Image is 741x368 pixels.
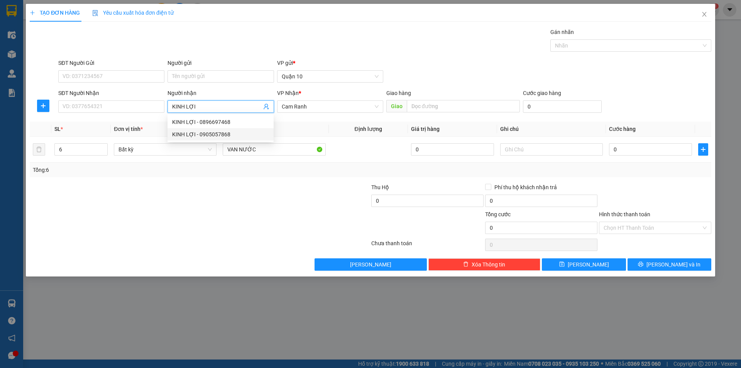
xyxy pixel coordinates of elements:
div: VP gửi [277,59,383,67]
span: close [701,11,707,17]
span: Thu Hộ [371,184,389,190]
button: plus [37,100,49,112]
b: [DOMAIN_NAME] [65,29,106,36]
span: SL [54,126,61,132]
span: Cước hàng [609,126,636,132]
button: plus [698,143,708,156]
div: Người nhận [167,89,274,97]
div: KINH LỢI - 0905057868 [167,128,274,141]
span: Giao hàng [386,90,411,96]
span: Xóa Thông tin [472,260,505,269]
label: Gán nhãn [550,29,574,35]
button: [PERSON_NAME] [315,258,427,271]
span: [PERSON_NAME] [350,260,391,269]
span: Cam Ranh [282,101,379,112]
label: Cước giao hàng [523,90,561,96]
span: plus [37,103,49,109]
span: save [559,261,565,268]
input: VD: Bàn, Ghế [223,143,325,156]
input: 0 [411,143,494,156]
span: printer [638,261,643,268]
div: KINH LỢI - 0896697468 [167,116,274,128]
button: deleteXóa Thông tin [428,258,541,271]
button: delete [33,143,45,156]
span: Quận 10 [282,71,379,82]
button: save[PERSON_NAME] [542,258,626,271]
span: Định lượng [355,126,382,132]
input: Ghi Chú [500,143,603,156]
div: KINH LỢI - 0896697468 [172,118,269,126]
li: (c) 2017 [65,37,106,46]
span: [PERSON_NAME] [568,260,609,269]
span: delete [463,261,469,268]
th: Ghi chú [497,122,606,137]
div: Chưa thanh toán [370,239,484,253]
div: SĐT Người Gửi [58,59,164,67]
span: [PERSON_NAME] và In [646,260,700,269]
div: Tổng: 6 [33,166,286,174]
span: Yêu cầu xuất hóa đơn điện tử [92,10,174,16]
div: SĐT Người Nhận [58,89,164,97]
span: Giao [386,100,407,112]
span: TẠO ĐƠN HÀNG [30,10,80,16]
b: Hòa [GEOGRAPHIC_DATA] [10,50,39,100]
span: Giá trị hàng [411,126,440,132]
span: plus [699,146,708,153]
span: Phí thu hộ khách nhận trả [491,183,560,192]
img: logo.jpg [84,10,102,28]
button: printer[PERSON_NAME] và In [628,258,711,271]
label: Hình thức thanh toán [599,211,650,217]
span: VP Nhận [277,90,299,96]
span: Tổng cước [485,211,511,217]
input: Cước giao hàng [523,100,602,113]
div: KINH LỢI - 0905057868 [172,130,269,139]
span: user-add [263,103,269,110]
span: Bất kỳ [118,144,212,155]
input: Dọc đường [407,100,520,112]
b: Gửi khách hàng [47,11,76,47]
span: plus [30,10,35,15]
img: icon [92,10,98,16]
button: Close [694,4,715,25]
span: Đơn vị tính [114,126,143,132]
div: Người gửi [167,59,274,67]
